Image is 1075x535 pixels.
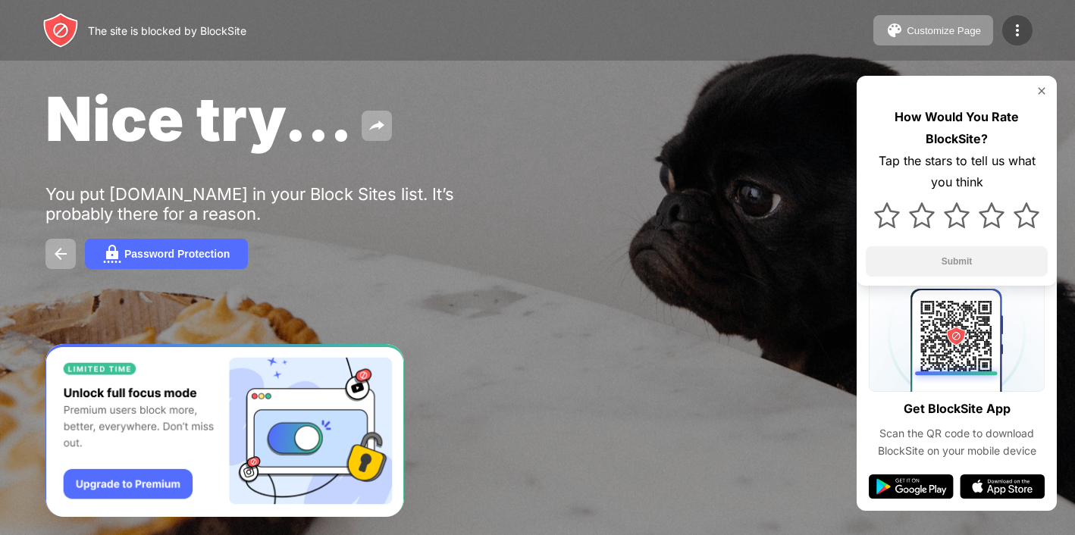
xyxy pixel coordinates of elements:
[874,202,900,228] img: star.svg
[52,245,70,263] img: back.svg
[45,184,514,224] div: You put [DOMAIN_NAME] in your Block Sites list. It’s probably there for a reason.
[42,12,79,48] img: header-logo.svg
[909,202,935,228] img: star.svg
[866,106,1048,150] div: How Would You Rate BlockSite?
[124,248,230,260] div: Password Protection
[1008,21,1026,39] img: menu-icon.svg
[866,150,1048,194] div: Tap the stars to tell us what you think
[869,425,1045,459] div: Scan the QR code to download BlockSite on your mobile device
[869,474,954,499] img: google-play.svg
[1036,85,1048,97] img: rate-us-close.svg
[45,82,353,155] span: Nice try...
[873,15,993,45] button: Customize Page
[45,344,404,518] iframe: Banner
[866,246,1048,277] button: Submit
[368,117,386,135] img: share.svg
[85,239,248,269] button: Password Protection
[960,474,1045,499] img: app-store.svg
[88,24,246,37] div: The site is blocked by BlockSite
[979,202,1004,228] img: star.svg
[907,25,981,36] div: Customize Page
[885,21,904,39] img: pallet.svg
[944,202,970,228] img: star.svg
[103,245,121,263] img: password.svg
[904,398,1011,420] div: Get BlockSite App
[1014,202,1039,228] img: star.svg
